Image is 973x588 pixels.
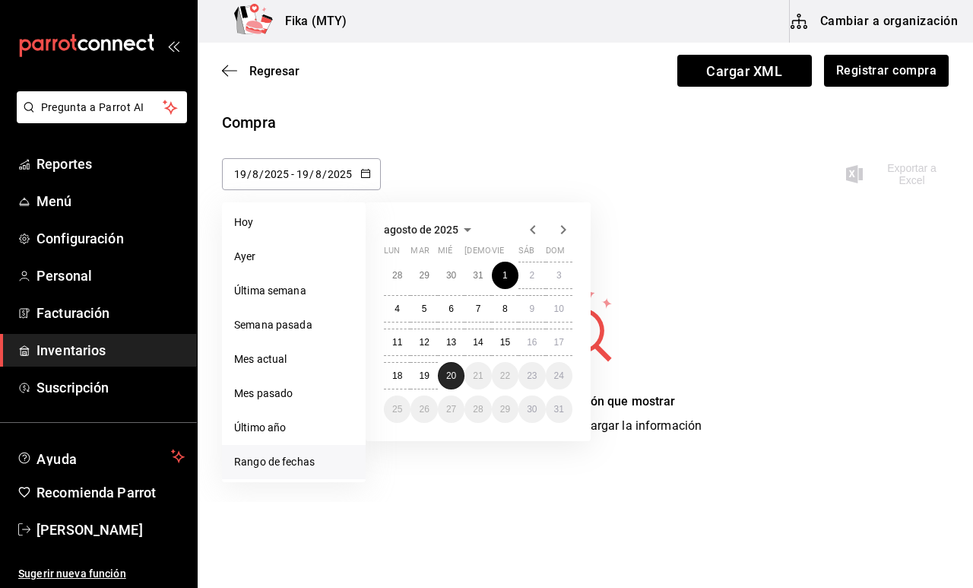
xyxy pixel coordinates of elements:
span: Inventarios [36,340,185,361]
span: Personal [36,265,185,286]
abbr: 16 de agosto de 2025 [527,337,537,348]
abbr: domingo [546,246,565,262]
li: Último año [222,411,366,445]
span: - [291,168,294,180]
input: Month [315,168,322,180]
abbr: 10 de agosto de 2025 [554,304,564,314]
span: / [322,168,327,180]
abbr: 8 de agosto de 2025 [502,304,508,314]
li: Mes pasado [222,377,366,411]
span: Regresar [249,64,300,78]
button: 14 de agosto de 2025 [464,329,491,356]
input: Year [327,168,353,180]
span: Facturación [36,303,185,323]
button: 16 de agosto de 2025 [518,329,545,356]
span: / [309,168,314,180]
button: 31 de julio de 2025 [464,262,491,289]
abbr: 29 de agosto de 2025 [500,404,510,415]
span: / [247,168,252,180]
button: 3 de agosto de 2025 [546,262,572,289]
abbr: 13 de agosto de 2025 [446,337,456,348]
abbr: 2 de agosto de 2025 [529,270,534,281]
abbr: 11 de agosto de 2025 [392,337,402,348]
button: 12 de agosto de 2025 [410,329,437,356]
abbr: 25 de agosto de 2025 [392,404,402,415]
abbr: 14 de agosto de 2025 [473,337,483,348]
li: Hoy [222,205,366,240]
a: Pregunta a Parrot AI [11,110,187,126]
abbr: 23 de agosto de 2025 [527,370,537,381]
span: Ayuda [36,447,165,466]
abbr: 17 de agosto de 2025 [554,337,564,348]
span: Configuración [36,228,185,249]
span: Menú [36,191,185,211]
button: 2 de agosto de 2025 [518,262,545,289]
button: 22 de agosto de 2025 [492,362,518,389]
button: 5 de agosto de 2025 [410,295,437,323]
abbr: 22 de agosto de 2025 [500,370,510,381]
button: 27 de agosto de 2025 [438,396,464,423]
button: open_drawer_menu [167,40,179,52]
li: Ayer [222,240,366,274]
h3: Fika (MTY) [273,12,347,30]
abbr: 3 de agosto de 2025 [556,270,562,281]
button: 21 de agosto de 2025 [464,362,491,389]
button: 28 de agosto de 2025 [464,396,491,423]
span: Reportes [36,154,185,174]
button: 29 de julio de 2025 [410,262,437,289]
button: 26 de agosto de 2025 [410,396,437,423]
input: Year [264,168,290,180]
input: Day [233,168,247,180]
button: 13 de agosto de 2025 [438,329,464,356]
button: 24 de agosto de 2025 [546,362,572,389]
span: Suscripción [36,377,185,398]
button: 8 de agosto de 2025 [492,295,518,323]
abbr: miércoles [438,246,452,262]
abbr: 19 de agosto de 2025 [419,370,429,381]
input: Month [252,168,259,180]
abbr: sábado [518,246,534,262]
div: Compra [222,111,276,134]
span: [PERSON_NAME] [36,520,185,540]
button: 31 de agosto de 2025 [546,396,572,423]
li: Semana pasada [222,308,366,342]
abbr: 28 de julio de 2025 [392,270,402,281]
button: Pregunta a Parrot AI [17,91,187,123]
input: Day [296,168,309,180]
button: 30 de julio de 2025 [438,262,464,289]
abbr: 29 de julio de 2025 [419,270,429,281]
li: Rango de fechas [222,445,366,479]
abbr: 15 de agosto de 2025 [500,337,510,348]
abbr: 28 de agosto de 2025 [473,404,483,415]
abbr: 9 de agosto de 2025 [529,304,534,314]
abbr: 7 de agosto de 2025 [476,304,481,314]
button: 9 de agosto de 2025 [518,295,545,323]
button: 25 de agosto de 2025 [384,396,410,423]
button: 19 de agosto de 2025 [410,362,437,389]
abbr: 1 de agosto de 2025 [502,270,508,281]
abbr: 24 de agosto de 2025 [554,370,564,381]
span: Recomienda Parrot [36,482,185,503]
button: Registrar compra [824,55,949,87]
abbr: 21 de agosto de 2025 [473,370,483,381]
abbr: 26 de agosto de 2025 [419,404,429,415]
li: Última semana [222,274,366,308]
abbr: 31 de agosto de 2025 [554,404,564,415]
abbr: 31 de julio de 2025 [473,270,483,281]
button: 29 de agosto de 2025 [492,396,518,423]
button: agosto de 2025 [384,221,477,239]
button: 15 de agosto de 2025 [492,329,518,356]
button: 18 de agosto de 2025 [384,362,410,389]
button: 30 de agosto de 2025 [518,396,545,423]
abbr: 18 de agosto de 2025 [392,370,402,381]
abbr: martes [410,246,429,262]
button: 23 de agosto de 2025 [518,362,545,389]
abbr: 20 de agosto de 2025 [446,370,456,381]
button: 7 de agosto de 2025 [464,295,491,323]
button: 6 de agosto de 2025 [438,295,464,323]
abbr: 27 de agosto de 2025 [446,404,456,415]
span: agosto de 2025 [384,224,458,236]
abbr: lunes [384,246,400,262]
li: Mes actual [222,342,366,377]
abbr: 6 de agosto de 2025 [448,304,454,314]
